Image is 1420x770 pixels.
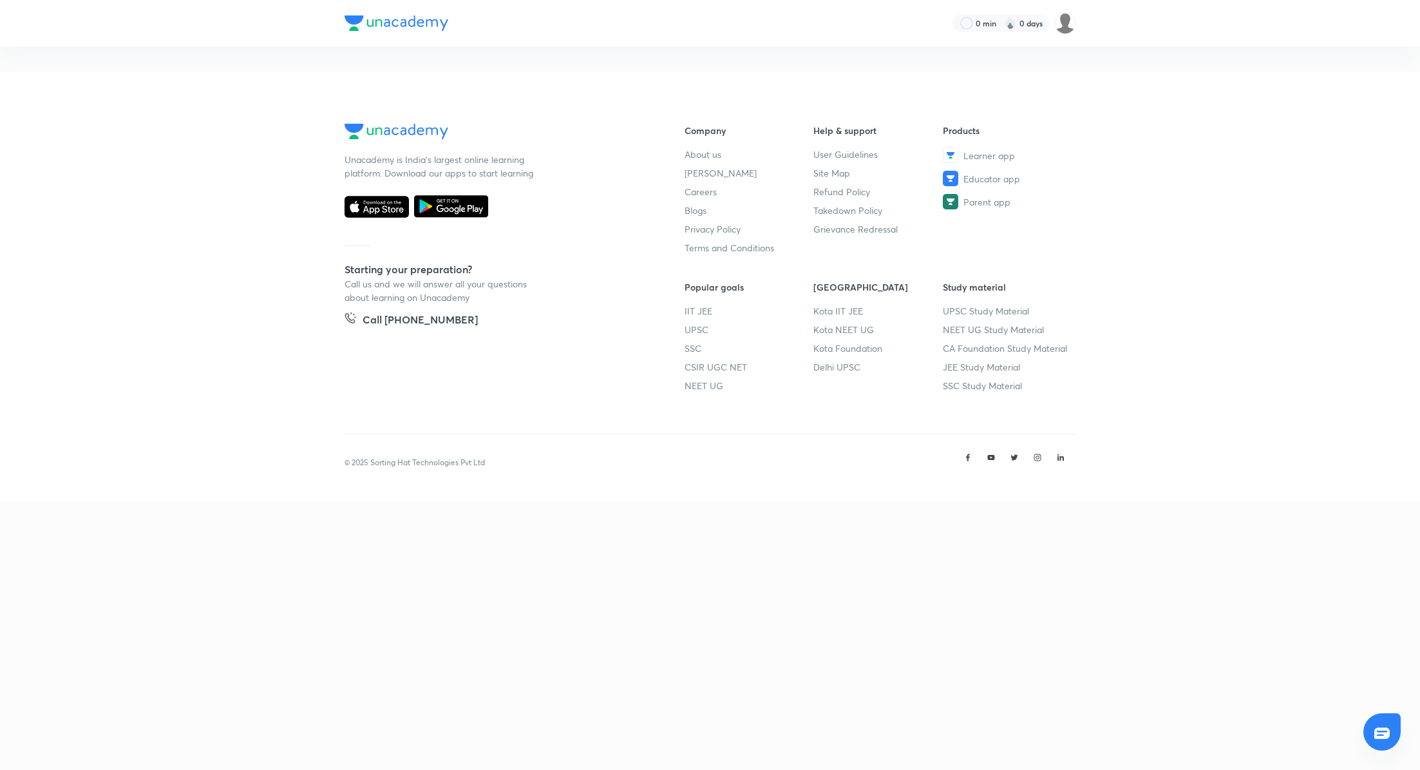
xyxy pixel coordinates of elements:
a: SSC Study Material [943,379,1072,392]
a: IIT JEE [685,304,814,318]
a: Delhi UPSC [813,360,943,374]
a: Terms and Conditions [685,241,814,255]
h6: Popular goals [685,280,814,294]
img: Educator app [943,171,958,186]
a: Kota Foundation [813,342,943,355]
h5: Starting your preparation? [345,262,643,277]
a: Call [PHONE_NUMBER] [345,312,478,330]
h5: Call [PHONE_NUMBER] [363,312,478,330]
img: streak [1004,17,1017,30]
img: Parent app [943,194,958,209]
h6: [GEOGRAPHIC_DATA] [813,280,943,294]
a: UPSC [685,323,814,336]
span: Educator app [963,172,1020,186]
a: Takedown Policy [813,204,943,217]
a: Kota IIT JEE [813,304,943,318]
a: Grievance Redressal [813,222,943,236]
a: Blogs [685,204,814,217]
img: Company Logo [345,15,448,31]
h6: Company [685,124,814,137]
a: CA Foundation Study Material [943,342,1072,355]
p: Unacademy is India’s largest online learning platform. Download our apps to start learning [345,153,538,180]
img: Siddharth Mitra [1054,12,1076,34]
a: Parent app [943,194,1072,209]
span: Parent app [963,195,1010,209]
p: Call us and we will answer all your questions about learning on Unacademy [345,277,538,304]
a: UPSC Study Material [943,304,1072,318]
a: Privacy Policy [685,222,814,236]
a: Educator app [943,171,1072,186]
a: CSIR UGC NET [685,360,814,374]
span: Careers [685,185,717,198]
a: Careers [685,185,814,198]
a: Learner app [943,148,1072,163]
p: © 2025 Sorting Hat Technologies Pvt Ltd [345,457,485,468]
a: About us [685,148,814,161]
a: SSC [685,342,814,355]
a: NEET UG Study Material [943,323,1072,336]
a: [PERSON_NAME] [685,166,814,180]
a: NEET UG [685,379,814,392]
a: Company Logo [345,124,643,142]
a: Kota NEET UG [813,323,943,336]
a: Refund Policy [813,185,943,198]
span: Learner app [963,149,1015,162]
h6: Help & support [813,124,943,137]
a: User Guidelines [813,148,943,161]
h6: Study material [943,280,1072,294]
a: JEE Study Material [943,360,1072,374]
img: Learner app [943,148,958,163]
h6: Products [943,124,1072,137]
a: Site Map [813,166,943,180]
img: Company Logo [345,124,448,139]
